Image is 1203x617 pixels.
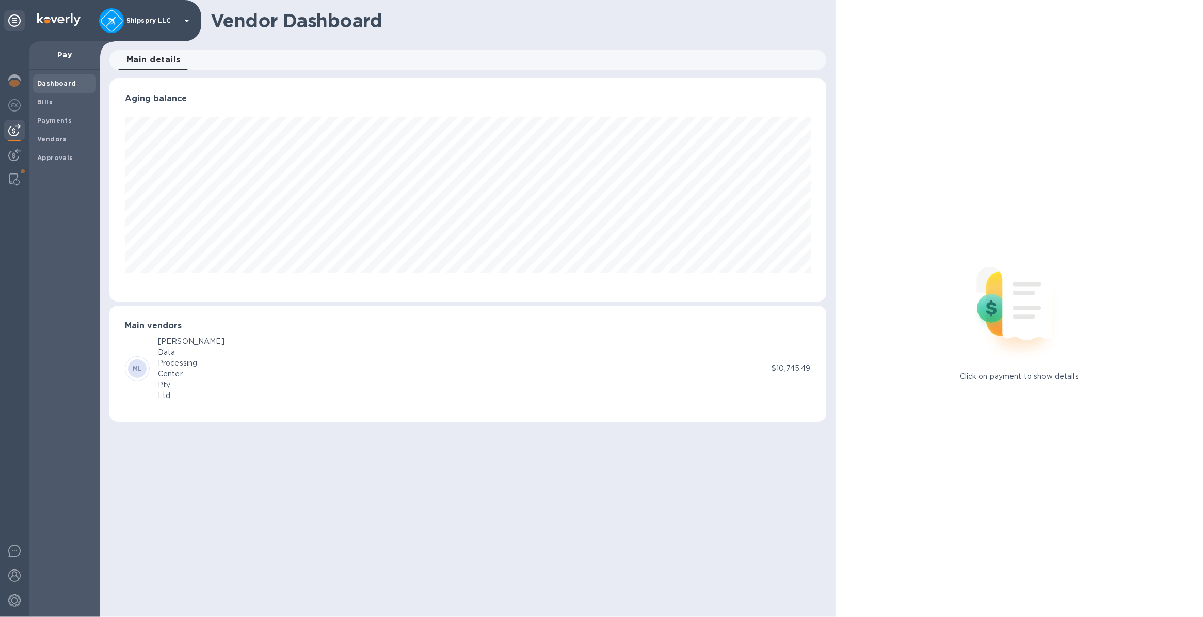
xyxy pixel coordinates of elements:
[37,80,76,87] b: Dashboard
[37,13,81,26] img: Logo
[37,135,67,143] b: Vendors
[125,94,811,104] h3: Aging balance
[158,358,224,369] div: Processing
[4,10,25,31] div: Unpin categories
[37,117,72,124] b: Payments
[158,390,224,401] div: Ltd
[960,371,1079,382] p: Click on payment to show details
[8,99,21,112] img: Foreign exchange
[133,365,142,372] b: ML
[126,53,181,67] span: Main details
[158,379,224,390] div: Pty
[126,17,178,24] p: Shipspry LLC
[158,336,224,347] div: [PERSON_NAME]
[158,347,224,358] div: Data
[37,154,73,162] b: Approvals
[211,10,819,31] h1: Vendor Dashboard
[37,50,92,60] p: Pay
[125,321,811,331] h3: Main vendors
[37,98,53,106] b: Bills
[772,363,810,374] p: $10,745.49
[158,369,224,379] div: Center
